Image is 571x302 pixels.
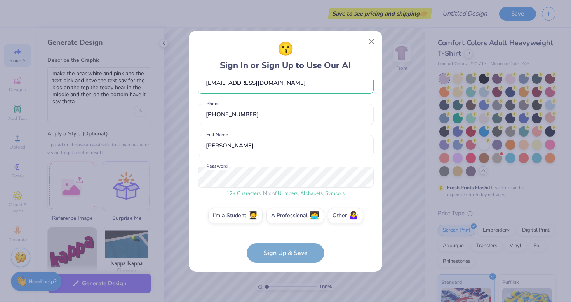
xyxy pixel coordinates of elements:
[364,34,379,49] button: Close
[248,211,258,220] span: 🧑‍🎓
[300,190,323,197] span: Alphabets
[328,208,363,223] label: Other
[226,190,261,197] span: 12 + Characters
[278,190,298,197] span: Numbers
[266,208,324,223] label: A Professional
[325,190,345,197] span: Symbols
[277,39,294,59] span: 😗
[198,190,374,198] div: , Mix of , ,
[349,211,359,220] span: 🤷‍♀️
[310,211,319,220] span: 👩‍💻
[220,39,351,72] div: Sign In or Sign Up to Use Our AI
[208,208,263,223] label: I'm a Student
